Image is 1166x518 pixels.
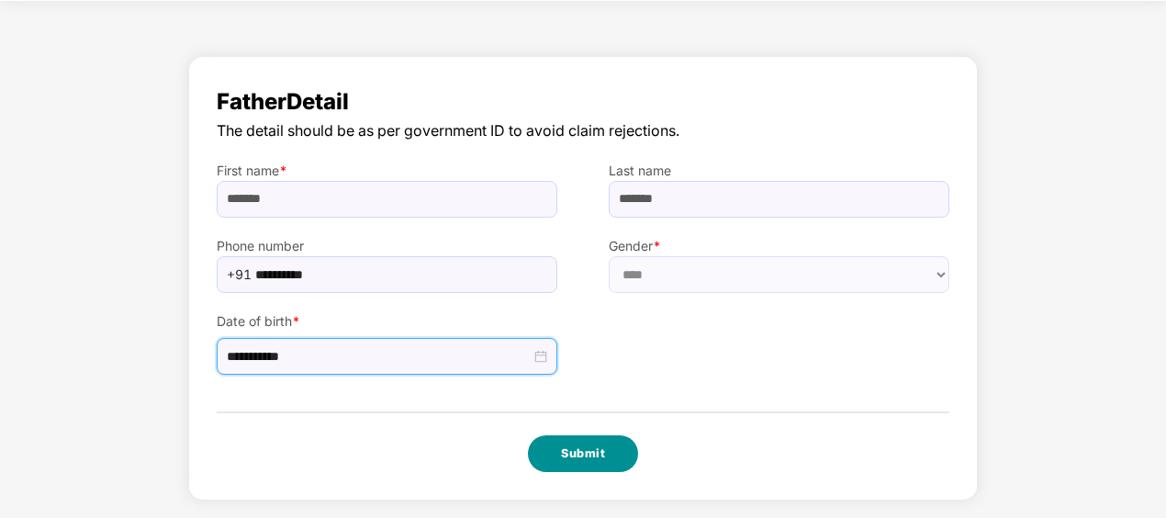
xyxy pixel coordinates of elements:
span: +91 [227,261,252,288]
label: Phone number [217,236,557,256]
button: Submit [528,435,638,472]
label: First name [217,161,557,181]
span: Father Detail [217,84,949,119]
label: Date of birth [217,311,557,332]
label: Gender [609,236,949,256]
span: The detail should be as per government ID to avoid claim rejections. [217,119,949,142]
label: Last name [609,161,949,181]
